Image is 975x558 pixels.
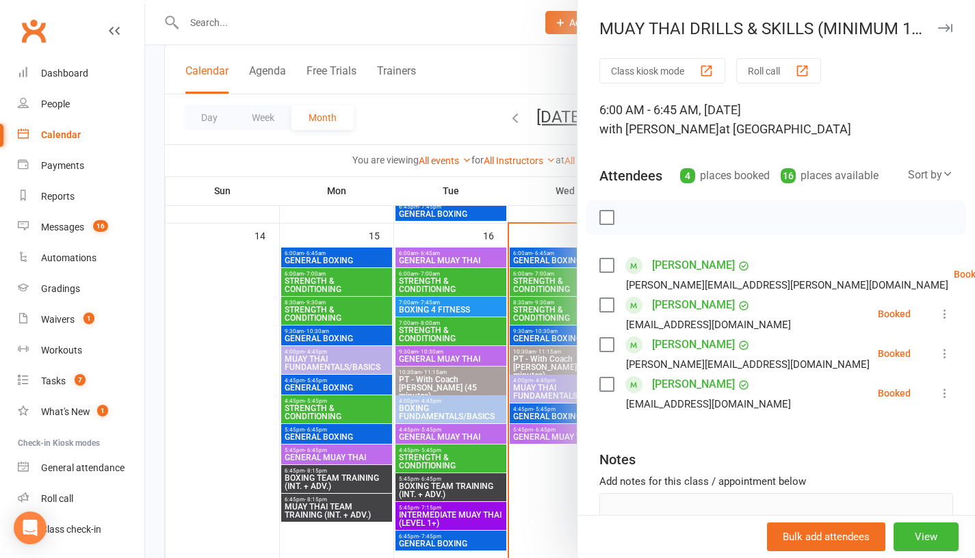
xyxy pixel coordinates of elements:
[652,373,735,395] a: [PERSON_NAME]
[18,243,144,274] a: Automations
[680,168,695,183] div: 4
[41,98,70,109] div: People
[781,166,879,185] div: places available
[599,122,719,136] span: with [PERSON_NAME]
[41,314,75,325] div: Waivers
[781,168,796,183] div: 16
[41,375,66,386] div: Tasks
[41,222,84,232] div: Messages
[878,309,911,319] div: Booked
[599,166,662,185] div: Attendees
[41,462,125,473] div: General attendance
[41,283,80,294] div: Gradings
[626,316,791,334] div: [EMAIL_ADDRESS][DOMAIN_NAME]
[894,522,959,551] button: View
[18,397,144,427] a: What's New1
[41,68,88,79] div: Dashboard
[626,356,870,373] div: [PERSON_NAME][EMAIL_ADDRESS][DOMAIN_NAME]
[18,212,144,243] a: Messages 16
[41,524,101,535] div: Class check-in
[599,473,953,490] div: Add notes for this class / appointment below
[652,254,735,276] a: [PERSON_NAME]
[736,58,821,83] button: Roll call
[626,276,948,294] div: [PERSON_NAME][EMAIL_ADDRESS][PERSON_NAME][DOMAIN_NAME]
[14,511,47,544] div: Open Intercom Messenger
[577,19,975,38] div: MUAY THAI DRILLS & SKILLS (MINIMUM 1 MONTH TRAININ...
[18,274,144,304] a: Gradings
[599,450,636,469] div: Notes
[18,89,144,120] a: People
[18,58,144,89] a: Dashboard
[18,366,144,397] a: Tasks 7
[680,166,770,185] div: places booked
[18,483,144,514] a: Roll call
[626,395,791,413] div: [EMAIL_ADDRESS][DOMAIN_NAME]
[97,405,108,416] span: 1
[41,160,84,171] div: Payments
[18,181,144,212] a: Reports
[878,388,911,398] div: Booked
[16,14,51,48] a: Clubworx
[75,374,86,386] span: 7
[18,514,144,545] a: Class kiosk mode
[18,335,144,366] a: Workouts
[767,522,885,551] button: Bulk add attendees
[41,129,81,140] div: Calendar
[908,166,953,184] div: Sort by
[599,58,725,83] button: Class kiosk mode
[652,294,735,316] a: [PERSON_NAME]
[41,406,90,417] div: What's New
[41,345,82,356] div: Workouts
[18,304,144,335] a: Waivers 1
[18,150,144,181] a: Payments
[719,122,851,136] span: at [GEOGRAPHIC_DATA]
[18,453,144,483] a: General attendance kiosk mode
[878,349,911,358] div: Booked
[93,220,108,232] span: 16
[41,252,96,263] div: Automations
[83,313,94,324] span: 1
[18,120,144,150] a: Calendar
[652,334,735,356] a: [PERSON_NAME]
[599,101,953,139] div: 6:00 AM - 6:45 AM, [DATE]
[41,493,73,504] div: Roll call
[41,191,75,202] div: Reports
